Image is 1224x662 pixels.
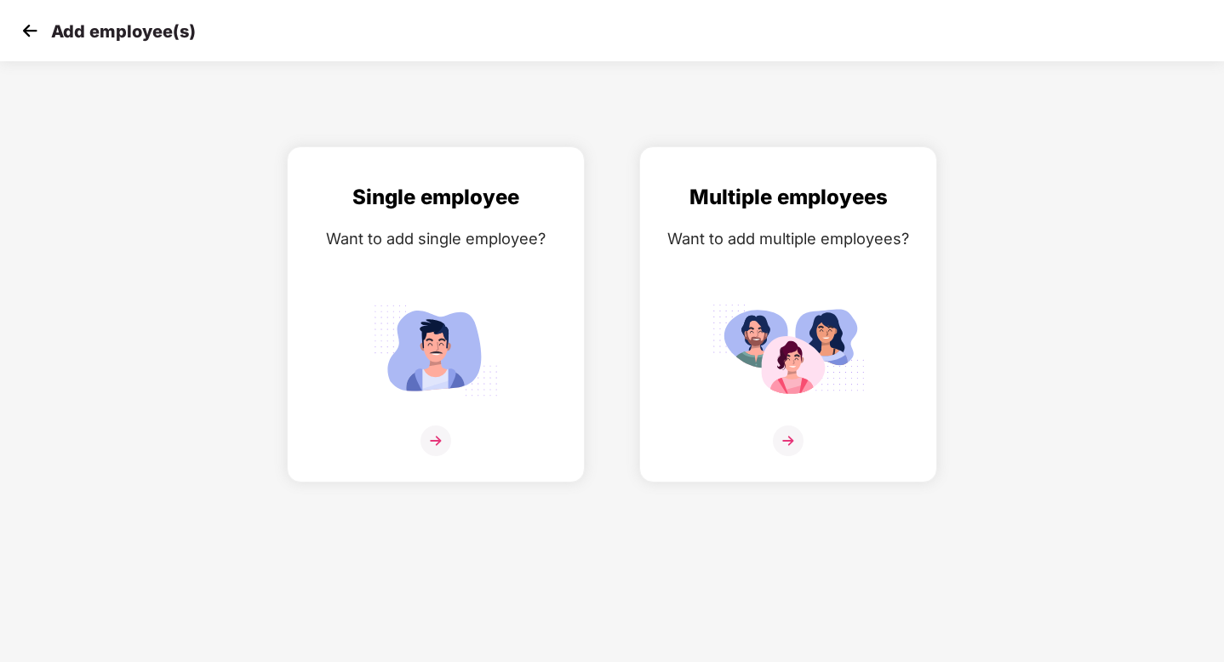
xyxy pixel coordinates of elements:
[773,425,804,456] img: svg+xml;base64,PHN2ZyB4bWxucz0iaHR0cDovL3d3dy53My5vcmcvMjAwMC9zdmciIHdpZHRoPSIzNiIgaGVpZ2h0PSIzNi...
[657,226,919,251] div: Want to add multiple employees?
[712,297,865,403] img: svg+xml;base64,PHN2ZyB4bWxucz0iaHR0cDovL3d3dy53My5vcmcvMjAwMC9zdmciIGlkPSJNdWx0aXBsZV9lbXBsb3llZS...
[359,297,512,403] img: svg+xml;base64,PHN2ZyB4bWxucz0iaHR0cDovL3d3dy53My5vcmcvMjAwMC9zdmciIGlkPSJTaW5nbGVfZW1wbG95ZWUiIH...
[17,18,43,43] img: svg+xml;base64,PHN2ZyB4bWxucz0iaHR0cDovL3d3dy53My5vcmcvMjAwMC9zdmciIHdpZHRoPSIzMCIgaGVpZ2h0PSIzMC...
[657,181,919,214] div: Multiple employees
[305,181,567,214] div: Single employee
[420,425,451,456] img: svg+xml;base64,PHN2ZyB4bWxucz0iaHR0cDovL3d3dy53My5vcmcvMjAwMC9zdmciIHdpZHRoPSIzNiIgaGVpZ2h0PSIzNi...
[51,21,196,42] p: Add employee(s)
[305,226,567,251] div: Want to add single employee?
